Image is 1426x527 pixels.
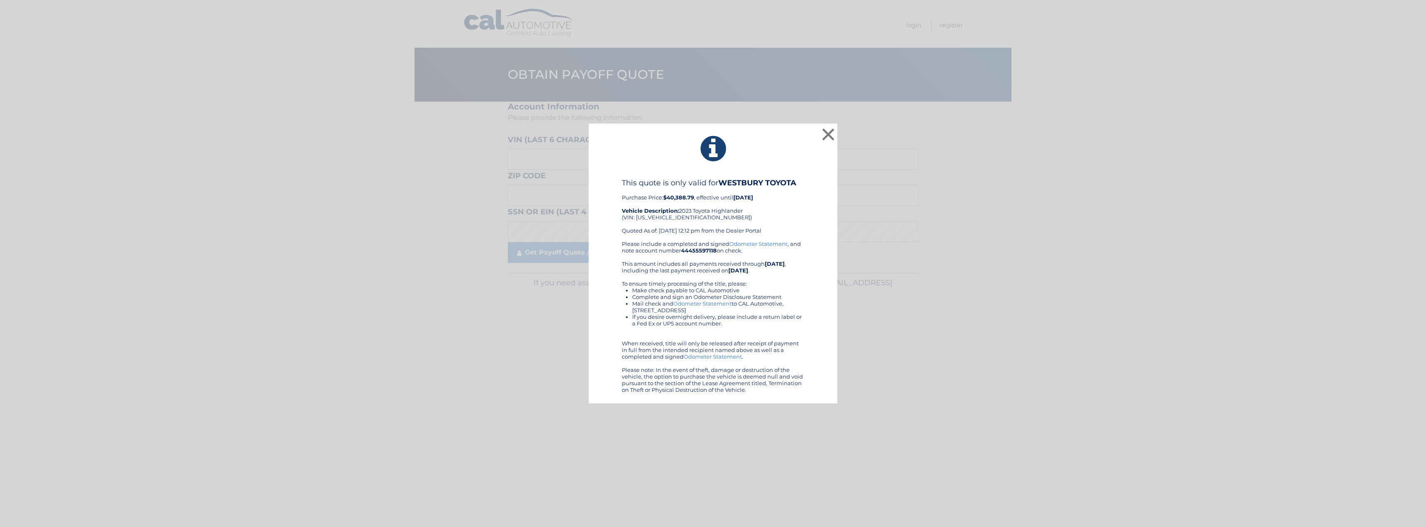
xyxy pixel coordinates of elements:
[632,313,804,327] li: If you desire overnight delivery, please include a return label or a Fed Ex or UPS account number.
[632,294,804,300] li: Complete and sign an Odometer Disclosure Statement
[663,194,694,201] b: $40,388.79
[820,126,837,143] button: ×
[622,178,804,240] div: Purchase Price: , effective until 2023 Toyota Highlander (VIN: [US_VEHICLE_IDENTIFICATION_NUMBER]...
[632,287,804,294] li: Make check payable to CAL Automotive
[622,240,804,393] div: Please include a completed and signed , and note account number on check. This amount includes al...
[728,267,748,274] b: [DATE]
[684,353,742,360] a: Odometer Statement
[733,194,753,201] b: [DATE]
[681,247,717,254] b: 44455597118
[673,300,732,307] a: Odometer Statement
[765,260,785,267] b: [DATE]
[729,240,788,247] a: Odometer Statement
[622,178,804,187] h4: This quote is only valid for
[718,178,796,187] b: WESTBURY TOYOTA
[632,300,804,313] li: Mail check and to CAL Automotive, [STREET_ADDRESS]
[622,207,679,214] strong: Vehicle Description:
